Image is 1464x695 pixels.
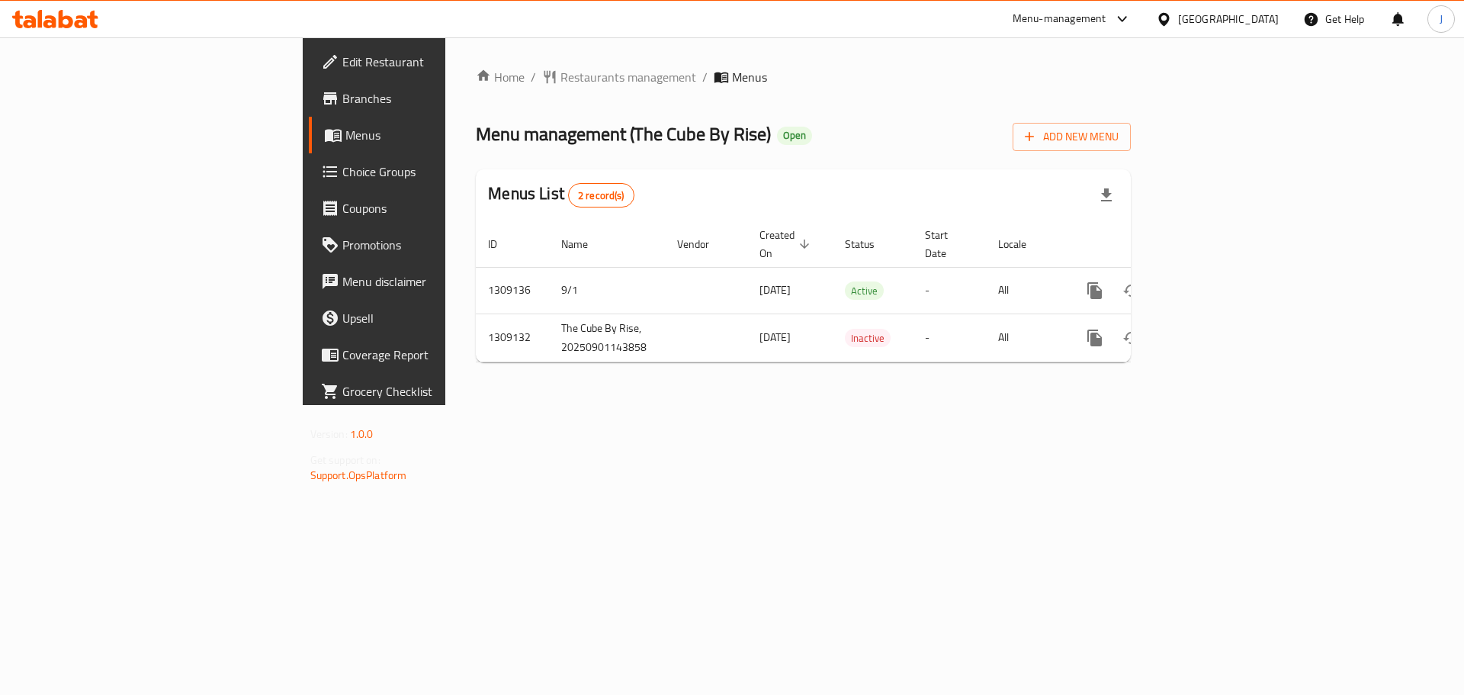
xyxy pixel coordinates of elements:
[569,188,634,203] span: 2 record(s)
[677,235,729,253] span: Vendor
[1077,272,1113,309] button: more
[759,327,791,347] span: [DATE]
[1064,221,1235,268] th: Actions
[777,127,812,145] div: Open
[913,267,986,314] td: -
[309,117,547,153] a: Menus
[998,235,1046,253] span: Locale
[549,267,665,314] td: 9/1
[845,282,884,300] span: Active
[759,280,791,300] span: [DATE]
[342,382,535,401] span: Grocery Checklist
[342,199,535,217] span: Coupons
[560,68,696,86] span: Restaurants management
[488,182,634,208] h2: Menus List
[1077,320,1113,356] button: more
[1440,11,1443,27] span: J
[759,226,814,262] span: Created On
[476,68,1131,86] nav: breadcrumb
[342,89,535,108] span: Branches
[309,336,547,373] a: Coverage Report
[488,235,517,253] span: ID
[309,190,547,227] a: Coupons
[309,43,547,80] a: Edit Restaurant
[309,263,547,300] a: Menu disclaimer
[309,227,547,263] a: Promotions
[1113,320,1150,356] button: Change Status
[310,465,407,485] a: Support.OpsPlatform
[1088,177,1125,214] div: Export file
[913,314,986,362] td: -
[310,424,348,444] span: Version:
[309,153,547,190] a: Choice Groups
[568,183,634,208] div: Total records count
[542,68,696,86] a: Restaurants management
[342,346,535,364] span: Coverage Report
[845,330,891,347] span: Inactive
[1013,123,1131,151] button: Add New Menu
[561,235,608,253] span: Name
[986,267,1064,314] td: All
[845,235,894,253] span: Status
[309,373,547,410] a: Grocery Checklist
[549,314,665,362] td: The Cube By Rise, 20250901143858
[1013,10,1106,28] div: Menu-management
[1113,272,1150,309] button: Change Status
[1178,11,1279,27] div: [GEOGRAPHIC_DATA]
[342,53,535,71] span: Edit Restaurant
[342,309,535,327] span: Upsell
[986,314,1064,362] td: All
[350,424,374,444] span: 1.0.0
[702,68,708,86] li: /
[310,450,380,470] span: Get support on:
[342,162,535,181] span: Choice Groups
[342,236,535,254] span: Promotions
[777,129,812,142] span: Open
[309,300,547,336] a: Upsell
[925,226,968,262] span: Start Date
[342,272,535,291] span: Menu disclaimer
[476,117,771,151] span: Menu management ( The Cube By Rise )
[345,126,535,144] span: Menus
[1025,127,1119,146] span: Add New Menu
[732,68,767,86] span: Menus
[845,282,884,300] div: Active
[309,80,547,117] a: Branches
[476,221,1235,362] table: enhanced table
